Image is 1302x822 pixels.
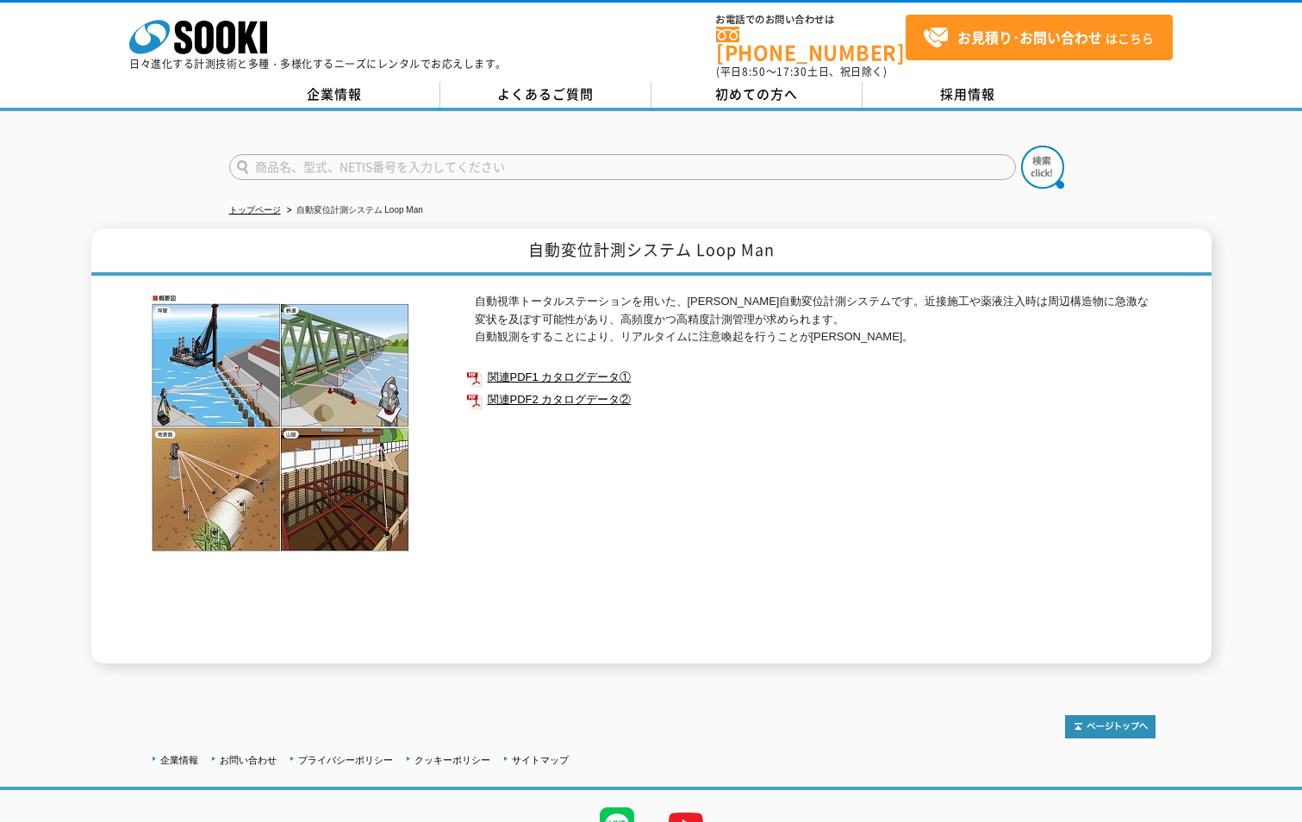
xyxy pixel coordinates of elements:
a: よくあるご質問 [440,82,651,108]
span: お電話でのお問い合わせは [716,15,906,25]
img: btn_search.png [1021,146,1064,189]
a: 初めての方へ [651,82,863,108]
a: [PHONE_NUMBER] [716,27,906,62]
span: (平日 ～ 土日、祝日除く) [716,64,887,79]
a: 関連PDF2 カタログデータ② [466,389,1156,411]
img: トップページへ [1065,715,1156,738]
a: 関連PDF1 カタログデータ① [466,366,1156,389]
a: トップページ [229,205,281,215]
span: 17:30 [776,64,807,79]
p: 自動視準トータルステーションを用いた、[PERSON_NAME]自動変位計測システムです。近接施工や薬液注入時は周辺構造物に急激な変状を及ぼす可能性があり、高頻度かつ高精度計測管理が求められます... [475,293,1156,346]
a: サイトマップ [512,755,569,765]
img: 自動変位計測システム Loop Man [147,293,414,552]
a: 企業情報 [160,755,198,765]
strong: お見積り･お問い合わせ [957,27,1102,47]
h1: 自動変位計測システム Loop Man [91,228,1212,276]
span: はこちら [923,25,1154,51]
a: プライバシーポリシー [298,755,393,765]
a: 企業情報 [229,82,440,108]
a: クッキーポリシー [414,755,490,765]
a: お見積り･お問い合わせはこちら [906,15,1173,60]
span: 初めての方へ [715,84,798,103]
input: 商品名、型式、NETIS番号を入力してください [229,154,1016,180]
p: 日々進化する計測技術と多種・多様化するニーズにレンタルでお応えします。 [129,59,507,69]
a: 採用情報 [863,82,1074,108]
a: お問い合わせ [220,755,277,765]
li: 自動変位計測システム Loop Man [283,202,423,220]
span: 8:50 [742,64,766,79]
